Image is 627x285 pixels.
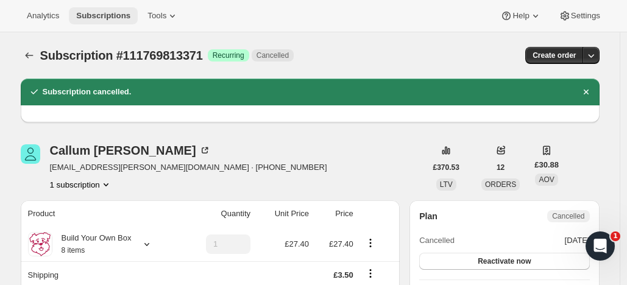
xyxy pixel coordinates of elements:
[50,161,327,174] span: [EMAIL_ADDRESS][PERSON_NAME][DOMAIN_NAME] · [PHONE_NUMBER]
[28,232,52,256] img: product img
[419,253,589,270] button: Reactivate now
[182,200,254,227] th: Quantity
[147,11,166,21] span: Tools
[50,144,211,157] div: Callum [PERSON_NAME]
[525,47,583,64] button: Create order
[69,7,138,24] button: Subscriptions
[497,163,505,172] span: 12
[50,178,112,191] button: Product actions
[52,232,132,256] div: Build Your Own Box
[43,86,132,98] h2: Subscription cancelled.
[333,270,353,280] span: £3.50
[433,163,459,172] span: £370.53
[329,239,353,248] span: £27.40
[40,49,203,62] span: Subscription #111769813371
[578,83,595,100] button: Dismiss notification
[489,159,512,176] button: 12
[140,7,186,24] button: Tools
[21,200,182,227] th: Product
[361,236,380,250] button: Product actions
[478,256,531,266] span: Reactivate now
[571,11,600,21] span: Settings
[419,210,437,222] h2: Plan
[361,267,380,280] button: Shipping actions
[27,11,59,21] span: Analytics
[539,175,554,184] span: AOV
[19,7,66,24] button: Analytics
[533,51,576,60] span: Create order
[552,211,584,221] span: Cancelled
[213,51,244,60] span: Recurring
[257,51,289,60] span: Cancelled
[285,239,309,248] span: £27.40
[551,7,608,24] button: Settings
[611,231,620,241] span: 1
[440,180,453,189] span: LTV
[76,11,130,21] span: Subscriptions
[565,234,590,247] span: [DATE]
[426,159,467,176] button: £370.53
[586,231,615,261] iframe: Intercom live chat
[419,234,455,247] span: Cancelled
[62,246,85,255] small: 8 items
[254,200,313,227] th: Unit Price
[493,7,548,24] button: Help
[534,159,559,171] span: £30.88
[512,11,529,21] span: Help
[485,180,516,189] span: ORDERS
[21,47,38,64] button: Subscriptions
[21,144,40,164] span: Callum Jackson
[313,200,357,227] th: Price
